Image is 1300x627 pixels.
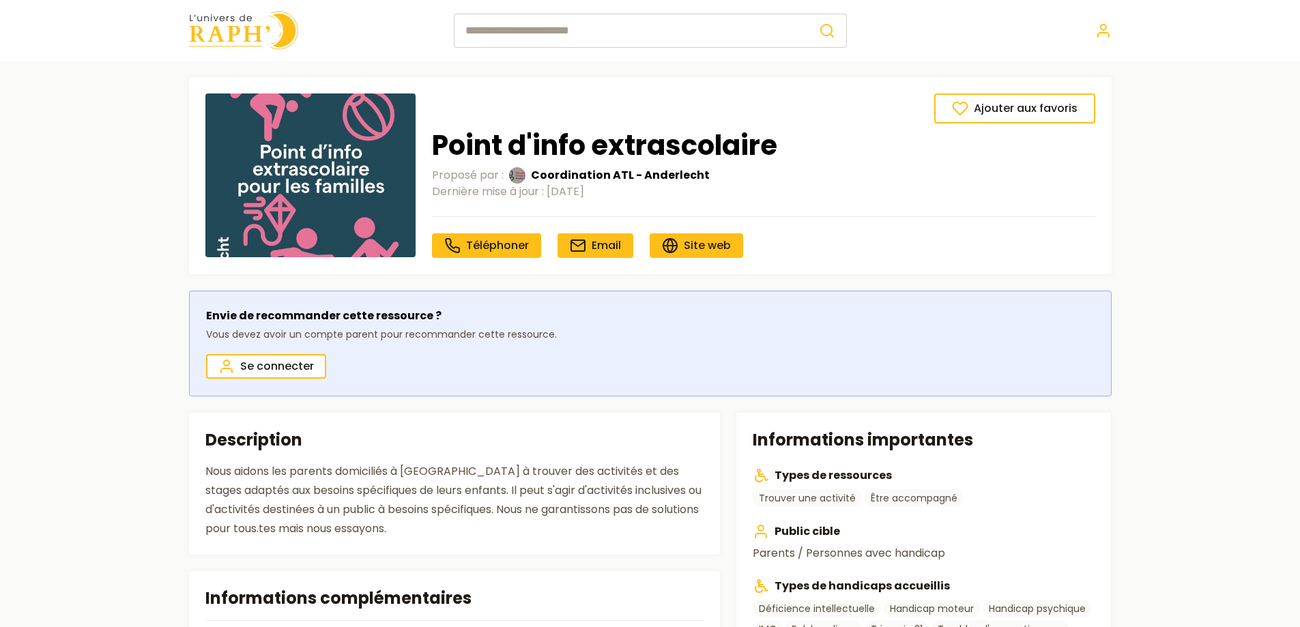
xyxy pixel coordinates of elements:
[240,358,314,375] span: Se connecter
[753,489,862,507] a: Trouver une activité
[206,308,557,324] p: Envie de recommander cette ressource ?
[205,93,416,257] img: Visu Point Info Famille Page 0001
[432,184,1095,200] div: Dernière mise à jour :
[753,600,881,617] a: Déficience intellectuelle
[205,462,704,538] div: Nous aidons les parents domiciliés à [GEOGRAPHIC_DATA] à trouver des activités et des stages adap...
[753,467,1095,484] h3: Types de ressources
[531,167,710,184] span: Coordination ATL - Anderlecht
[983,600,1092,617] a: Handicap psychique
[934,93,1095,123] button: Ajouter aux favoris
[1095,23,1112,39] a: Se connecter
[466,237,529,253] span: Téléphoner
[432,233,541,258] a: Téléphoner
[753,545,1095,562] p: Parents / Personnes avec handicap
[206,354,326,379] a: Se connecter
[650,233,743,258] a: Site web
[432,167,504,184] span: Proposé par :
[509,167,525,184] img: Coordination ATL - Anderlecht
[509,167,710,184] a: Coordination ATL - AnderlechtCoordination ATL - Anderlecht
[808,14,847,48] button: Rechercher
[205,587,704,609] h2: Informations complémentaires
[592,237,621,253] span: Email
[753,523,1095,540] h3: Public cible
[547,184,584,199] time: [DATE]
[206,327,557,343] p: Vous devez avoir un compte parent pour recommander cette ressource.
[865,489,964,507] a: Être accompagné
[753,578,1095,594] h3: Types de handicaps accueillis
[205,429,704,451] h2: Description
[974,100,1078,117] span: Ajouter aux favoris
[189,11,298,50] img: Univers de Raph logo
[684,237,731,253] span: Site web
[884,600,980,617] a: Handicap moteur
[558,233,633,258] a: Email
[432,129,1095,162] h1: Point d'info extrascolaire
[753,429,1095,451] h2: Informations importantes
